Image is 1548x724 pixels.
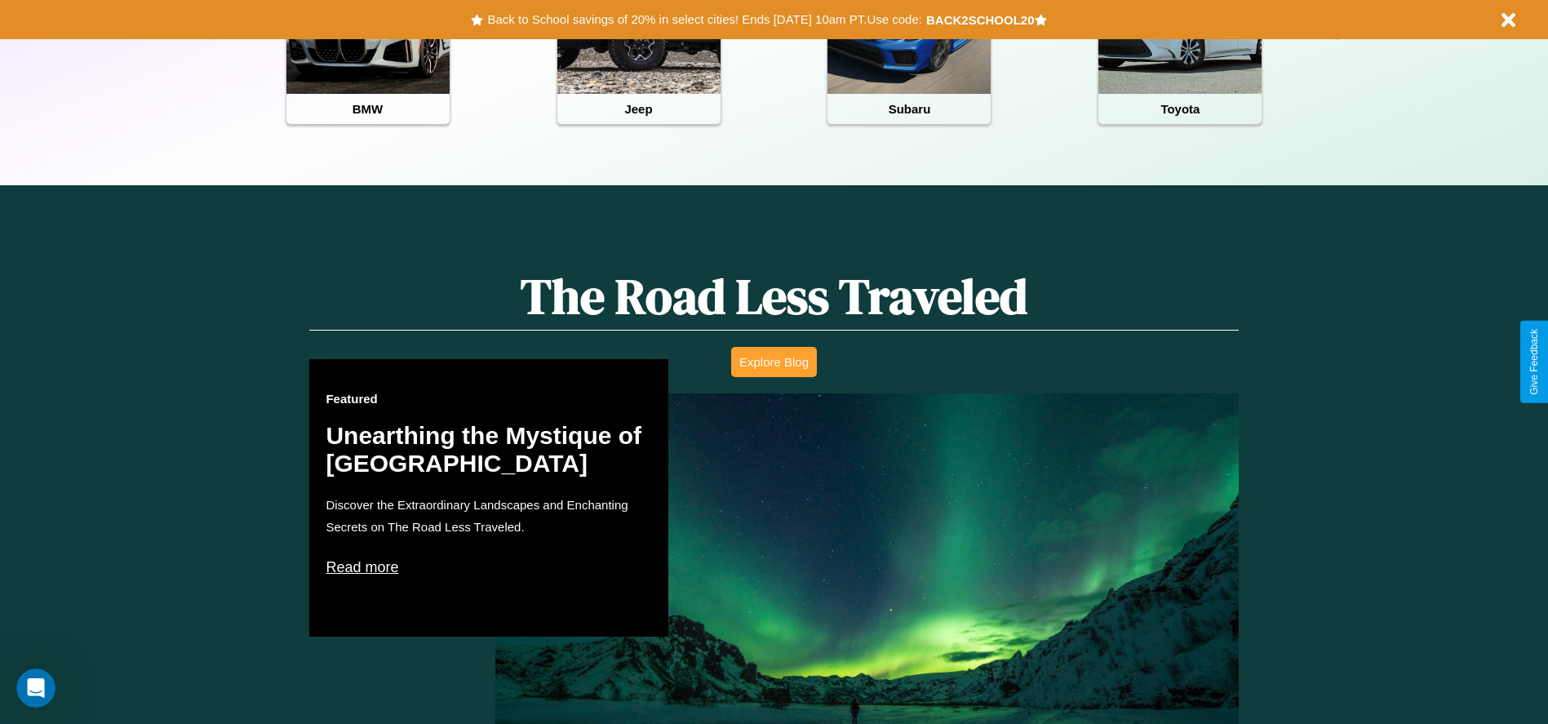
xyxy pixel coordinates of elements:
h2: Unearthing the Mystique of [GEOGRAPHIC_DATA] [326,422,652,477]
button: Back to School savings of 20% in select cities! Ends [DATE] 10am PT.Use code: [483,8,925,31]
b: BACK2SCHOOL20 [926,13,1035,27]
h4: Jeep [557,94,721,124]
p: Discover the Extraordinary Landscapes and Enchanting Secrets on The Road Less Traveled. [326,494,652,538]
h4: Subaru [827,94,991,124]
h4: Toyota [1098,94,1262,124]
h4: BMW [286,94,450,124]
button: Explore Blog [731,347,817,377]
h3: Featured [326,392,652,406]
h1: The Road Less Traveled [309,263,1238,331]
div: Give Feedback [1528,329,1540,395]
iframe: Intercom live chat [16,668,55,708]
p: Read more [326,554,652,580]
